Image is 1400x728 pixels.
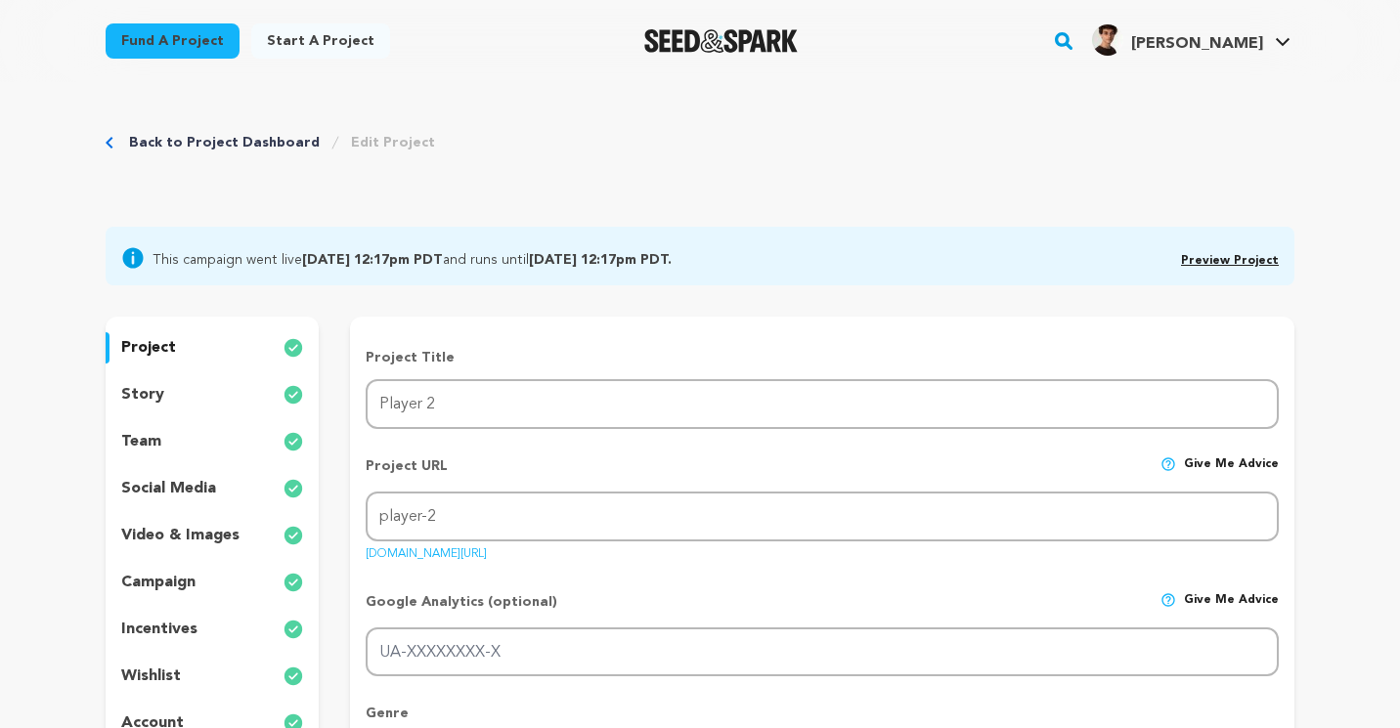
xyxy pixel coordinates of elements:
span: This campaign went live and runs until [153,246,672,270]
p: campaign [121,571,196,594]
p: Google Analytics (optional) [366,592,557,627]
a: Seed&Spark Homepage [644,29,798,53]
span: Give me advice [1184,456,1279,492]
img: 7ac5759f7ed93658.jpg [1092,24,1123,56]
p: incentives [121,618,197,641]
img: check-circle-full.svg [284,383,303,407]
span: [PERSON_NAME] [1131,36,1263,52]
button: video & images [106,520,319,551]
img: check-circle-full.svg [284,571,303,594]
button: social media [106,473,319,504]
input: Project URL [366,492,1279,541]
a: Start a project [251,23,390,59]
button: story [106,379,319,410]
img: check-circle-full.svg [284,477,303,500]
a: Preview Project [1181,255,1279,267]
p: social media [121,477,216,500]
button: campaign [106,567,319,598]
input: Project Name [366,379,1279,429]
img: help-circle.svg [1160,592,1176,608]
span: Give me advice [1184,592,1279,627]
p: story [121,383,164,407]
div: Breadcrumb [106,133,435,152]
img: check-circle-full.svg [284,336,303,360]
p: video & images [121,524,240,547]
p: wishlist [121,664,181,688]
img: check-circle-full.svg [284,430,303,453]
a: [DOMAIN_NAME][URL] [366,540,487,560]
input: UA-XXXXXXXX-X [366,627,1279,677]
button: project [106,332,319,364]
span: Jeremy C.'s Profile [1088,21,1294,62]
p: project [121,336,176,360]
b: [DATE] 12:17pm PDT [302,253,443,267]
img: Seed&Spark Logo Dark Mode [644,29,798,53]
p: Project Title [366,348,1279,367]
a: Fund a project [106,23,240,59]
img: check-circle-full.svg [284,524,303,547]
img: help-circle.svg [1160,456,1176,472]
p: team [121,430,161,453]
a: Back to Project Dashboard [129,133,320,152]
b: [DATE] 12:17pm PDT. [529,253,672,267]
p: Project URL [366,456,448,492]
a: Jeremy C.'s Profile [1088,21,1294,56]
button: team [106,426,319,457]
img: check-circle-full.svg [284,664,303,688]
button: incentives [106,614,319,645]
button: wishlist [106,661,319,692]
a: Edit Project [351,133,435,152]
div: Jeremy C.'s Profile [1092,24,1263,56]
img: check-circle-full.svg [284,618,303,641]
